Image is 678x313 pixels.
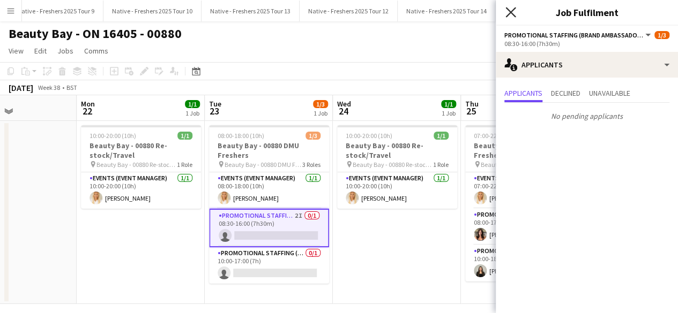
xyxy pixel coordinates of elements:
span: Promotional Staffing (Brand Ambassadors) [504,31,644,39]
h3: Beauty Bay - 00880 DMU Freshers [209,141,329,160]
h1: Beauty Bay - ON 16405 - 00880 [9,26,182,42]
div: BST [66,83,77,91]
div: 08:30-16:00 (7h30m) [504,40,669,48]
button: Native - Freshers 2025 Tour 9 [9,1,103,21]
app-card-role: Events (Event Manager)1/108:00-18:00 (10h)[PERSON_NAME] [209,172,329,209]
span: 10:00-20:00 (10h) [346,132,392,140]
span: 1/3 [654,31,669,39]
app-card-role: Events (Event Manager)1/110:00-20:00 (10h)[PERSON_NAME] [337,172,457,209]
span: Declined [551,89,580,97]
app-job-card: 10:00-20:00 (10h)1/1Beauty Bay - 00880 Re-stock/Travel Beauty Bay - 00880 Re-stock/Travel1 RoleEv... [337,125,457,209]
span: 3 Roles [302,161,321,169]
p: No pending applicants [496,107,678,125]
span: 07:00-22:00 (15h) [474,132,520,140]
span: 1/1 [441,100,456,108]
span: 1 Role [433,161,449,169]
span: Beauty Bay - 00880 UCL Freshers [481,161,558,169]
button: Promotional Staffing (Brand Ambassadors) [504,31,652,39]
div: 1 Job [314,109,327,117]
span: 10:00-20:00 (10h) [90,132,136,140]
span: Edit [34,46,47,56]
span: Beauty Bay - 00880 Re-stock/Travel [353,161,433,169]
span: 1/1 [185,100,200,108]
div: Applicants [496,52,678,78]
span: 22 [79,105,95,117]
span: 08:00-18:00 (10h) [218,132,264,140]
div: [DATE] [9,82,33,93]
span: 1/1 [434,132,449,140]
app-card-role: Promotional Staffing (Brand Ambassadors)1/108:00-17:00 (9h)[PERSON_NAME] [465,209,585,245]
span: Jobs [57,46,73,56]
span: 25 [464,105,479,117]
span: Beauty Bay - 00880 Re-stock/Travel [96,161,177,169]
span: Mon [81,99,95,109]
span: 1/3 [313,100,328,108]
button: Native - Freshers 2025 Tour 12 [300,1,398,21]
app-job-card: 07:00-22:00 (15h)3/3Beauty Bay - 00880 UCL Freshers Beauty Bay - 00880 UCL Freshers3 RolesEvents ... [465,125,585,281]
a: Edit [30,44,51,58]
span: Tue [209,99,221,109]
h3: Job Fulfilment [496,5,678,19]
span: Week 38 [35,83,62,91]
button: Native - Freshers 2025 Tour 14 [398,1,496,21]
span: Wed [337,99,351,109]
span: 23 [207,105,221,117]
div: 1 Job [442,109,456,117]
app-job-card: 08:00-18:00 (10h)1/3Beauty Bay - 00880 DMU Freshers Beauty Bay - 00880 DMU Freshers3 RolesEvents ... [209,125,329,284]
span: View [9,46,24,56]
a: Comms [80,44,113,58]
app-job-card: 10:00-20:00 (10h)1/1Beauty Bay - 00880 Re-stock/Travel Beauty Bay - 00880 Re-stock/Travel1 RoleEv... [81,125,201,209]
a: View [4,44,28,58]
button: Native - Freshers 2025 Tour 13 [202,1,300,21]
h3: Beauty Bay - 00880 Re-stock/Travel [337,141,457,160]
app-card-role: Promotional Staffing (Brand Ambassadors)2I0/108:30-16:00 (7h30m) [209,209,329,247]
h3: Beauty Bay - 00880 UCL Freshers [465,141,585,160]
a: Jobs [53,44,78,58]
span: 1/1 [177,132,192,140]
span: Comms [84,46,108,56]
h3: Beauty Bay - 00880 Re-stock/Travel [81,141,201,160]
span: 1 Role [177,161,192,169]
app-card-role: Events (Event Manager)1/107:00-22:00 (15h)[PERSON_NAME] [465,172,585,209]
span: 24 [336,105,351,117]
span: 1/3 [306,132,321,140]
app-card-role: Events (Event Manager)1/110:00-20:00 (10h)[PERSON_NAME] [81,172,201,209]
span: Unavailable [589,89,630,97]
span: Thu [465,99,479,109]
app-card-role: Promotional Staffing (Brand Ambassadors)1/110:00-18:00 (8h)[PERSON_NAME] [465,245,585,281]
span: Applicants [504,89,542,97]
div: 1 Job [185,109,199,117]
span: Beauty Bay - 00880 DMU Freshers [225,161,302,169]
button: Native - Freshers 2025 Tour 10 [103,1,202,21]
app-card-role: Promotional Staffing (Brand Ambassadors)0/110:00-17:00 (7h) [209,247,329,284]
